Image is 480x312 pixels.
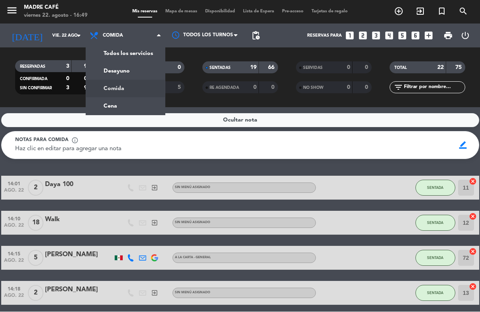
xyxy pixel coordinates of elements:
[251,31,261,41] span: pending_actions
[415,285,455,301] button: SENTADA
[347,65,350,71] strong: 0
[345,31,355,41] i: looks_one
[303,86,323,90] span: NO SHOW
[403,83,465,92] input: Filtrar por nombre...
[308,10,352,14] span: Tarjetas de regalo
[4,284,24,293] span: 14:18
[4,214,24,223] span: 14:10
[66,76,69,82] strong: 0
[384,31,394,41] i: looks_4
[388,5,409,18] span: RESERVAR MESA
[250,65,257,71] strong: 19
[427,256,443,260] span: SENTADA
[84,76,89,82] strong: 0
[397,31,408,41] i: looks_5
[175,221,210,224] span: Sin menú asignado
[253,85,257,90] strong: 0
[86,80,165,98] a: Comida
[4,179,24,188] span: 14:01
[469,283,477,291] i: cancel
[84,85,89,91] strong: 9
[86,45,165,63] a: Todos los servicios
[178,65,182,71] strong: 0
[347,85,350,90] strong: 0
[410,31,421,41] i: looks_6
[394,66,407,70] span: TOTAL
[128,10,161,14] span: Mis reservas
[268,65,276,71] strong: 66
[423,31,434,41] i: add_box
[307,33,342,39] span: Reservas para
[24,12,88,20] div: viernes 22. agosto - 16:49
[469,248,477,256] i: cancel
[365,65,370,71] strong: 0
[74,31,84,41] i: arrow_drop_down
[358,31,368,41] i: looks_two
[6,27,48,45] i: [DATE]
[28,285,43,301] span: 2
[457,24,474,48] div: LOG OUT
[71,137,78,144] span: info_outline
[371,31,381,41] i: looks_3
[15,146,121,152] span: Haz clic en editar para agregar una nota
[6,5,18,17] i: menu
[415,180,455,196] button: SENTADA
[458,7,468,16] i: search
[151,255,158,262] img: google-logo.png
[415,7,425,16] i: exit_to_app
[15,137,69,145] span: Notas para comida
[151,184,158,192] i: exit_to_app
[4,258,24,267] span: ago. 22
[409,5,431,18] span: WALK IN
[303,66,323,70] span: SERVIDAS
[20,65,45,69] span: RESERVADAS
[103,33,123,39] span: Comida
[427,291,443,295] span: SENTADA
[28,215,43,231] span: 18
[210,66,231,70] span: SENTADAS
[151,220,158,227] i: exit_to_app
[201,10,239,14] span: Disponibilidad
[394,7,404,16] i: add_circle_outline
[4,188,24,197] span: ago. 22
[6,5,18,20] button: menu
[427,221,443,225] span: SENTADA
[437,65,444,71] strong: 22
[455,138,471,153] span: border_color
[84,64,89,69] strong: 9
[278,10,308,14] span: Pre-acceso
[415,215,455,231] button: SENTADA
[20,77,47,81] span: CONFIRMADA
[223,116,257,125] span: Ocultar nota
[415,250,455,266] button: SENTADA
[460,31,470,41] i: power_settings_new
[178,85,182,90] strong: 5
[210,86,239,90] span: RE AGENDADA
[4,249,24,258] span: 14:15
[161,10,201,14] span: Mapa de mesas
[469,213,477,221] i: cancel
[66,85,69,91] strong: 3
[20,86,52,90] span: SIN CONFIRMAR
[66,64,69,69] strong: 3
[28,180,43,196] span: 2
[151,290,158,297] i: exit_to_app
[28,250,43,266] span: 5
[86,63,165,80] a: Desayuno
[455,65,463,71] strong: 75
[45,285,113,295] div: [PERSON_NAME]
[365,85,370,90] strong: 0
[175,291,210,294] span: Sin menú asignado
[24,4,88,12] div: Madre Café
[45,215,113,225] div: Walk
[175,256,211,259] span: A LA CARTA - GENERAL
[86,98,165,115] a: Cena
[175,186,210,189] span: Sin menú asignado
[4,293,24,302] span: ago. 22
[427,186,443,190] span: SENTADA
[469,178,477,186] i: cancel
[437,7,447,16] i: turned_in_not
[271,85,276,90] strong: 0
[239,10,278,14] span: Lista de Espera
[45,180,113,190] div: Daya 100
